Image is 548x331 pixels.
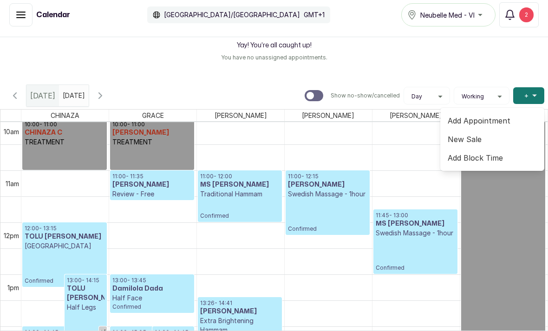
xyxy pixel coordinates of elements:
[331,92,400,99] p: Show no-show/cancelled
[288,189,367,199] p: Swedish Massage - 1hour
[462,93,484,100] span: Working
[200,189,280,199] p: Traditional Hammam
[112,284,192,293] h3: Damilola Dada
[67,277,104,284] p: 13:00 - 14:15
[499,2,539,27] button: 2
[67,303,104,312] p: Half Legs
[200,307,280,316] h3: [PERSON_NAME]
[200,199,280,220] p: Confirmed
[524,91,528,100] span: +
[25,128,104,137] h3: CHINAZA C
[112,173,192,180] p: 11:00 - 11:35
[112,277,192,284] p: 13:00 - 13:45
[112,128,192,137] h3: [PERSON_NAME]
[304,10,325,19] p: GMT+1
[4,179,21,188] div: 11am
[376,219,455,228] h3: MS [PERSON_NAME]
[376,238,455,272] p: Confirmed
[36,9,70,20] h1: Calendar
[448,115,537,126] span: Add Appointment
[401,3,496,26] button: Neubelle Med - VI
[25,241,104,251] p: [GEOGRAPHIC_DATA]
[408,93,446,100] button: Day
[164,10,300,19] p: [GEOGRAPHIC_DATA]/[GEOGRAPHIC_DATA]
[200,173,280,180] p: 11:00 - 12:00
[388,110,444,121] span: [PERSON_NAME]
[25,251,104,285] p: Confirmed
[519,7,534,22] div: 2
[26,85,59,106] div: [DATE]
[112,121,192,128] p: 10:00 - 11:00
[213,110,269,121] span: [PERSON_NAME]
[25,137,104,147] p: TREATMENT
[25,121,104,128] p: 10:00 - 11:00
[200,299,280,307] p: 13:26 - 14:41
[376,228,455,238] p: Swedish Massage - 1hour
[140,110,166,121] span: GRACE
[288,199,367,233] p: Confirmed
[448,152,537,163] span: Add Block Time
[6,283,21,292] div: 1pm
[513,87,544,104] button: +
[112,189,192,199] p: Review - Free
[2,231,21,240] div: 12pm
[200,180,280,189] h3: MS [PERSON_NAME]
[25,225,104,232] p: 12:00 - 13:15
[237,41,312,50] h2: Yay! You’re all caught up!
[288,173,367,180] p: 11:00 - 12:15
[112,303,192,311] p: Confirmed
[300,110,356,121] span: [PERSON_NAME]
[448,134,537,145] span: New Sale
[288,180,367,189] h3: [PERSON_NAME]
[30,90,55,101] span: [DATE]
[440,108,544,171] div: +
[112,293,192,303] p: Half Face
[411,93,422,100] span: Day
[2,127,21,136] div: 10am
[25,232,104,241] h3: TOLU [PERSON_NAME]
[420,10,475,20] span: Neubelle Med - VI
[112,137,192,147] p: TREATMENT
[458,93,505,100] button: Working
[221,54,327,61] p: You have no unassigned appointments.
[112,180,192,189] h3: [PERSON_NAME]
[376,212,455,219] p: 11:45 - 13:00
[49,110,81,121] span: CHINAZA
[67,284,104,303] h3: TOLU [PERSON_NAME]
